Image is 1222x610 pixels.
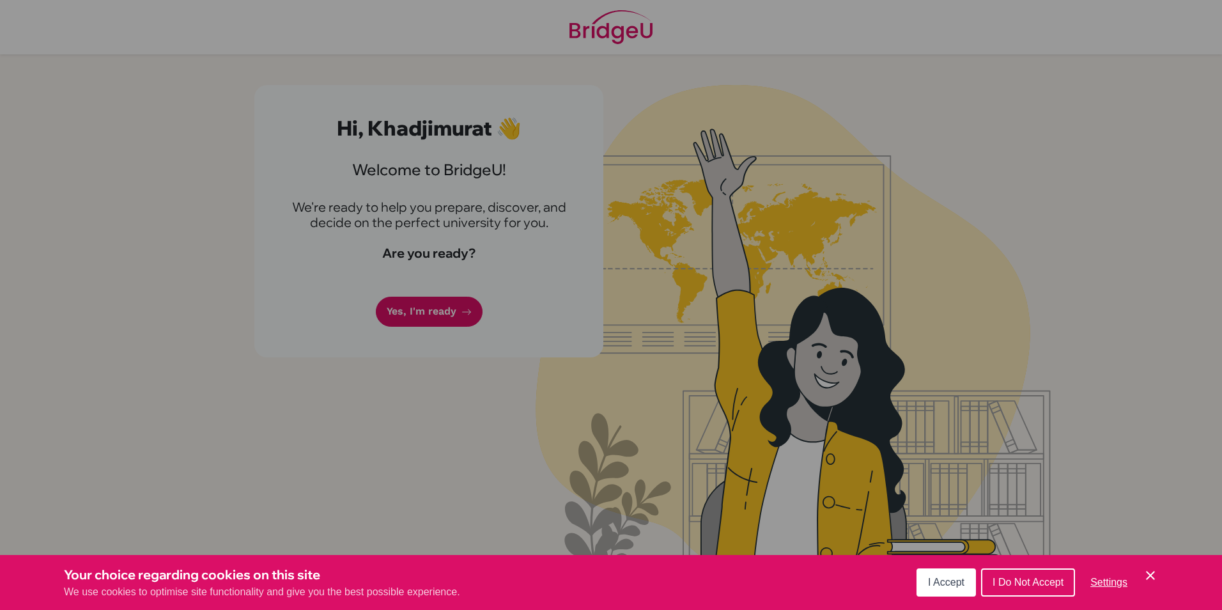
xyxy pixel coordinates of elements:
p: We use cookies to optimise site functionality and give you the best possible experience. [64,584,460,600]
button: I Accept [916,568,976,597]
h3: Your choice regarding cookies on this site [64,565,460,584]
span: I Do Not Accept [993,577,1063,588]
button: Settings [1080,570,1138,595]
button: Save and close [1143,568,1158,583]
button: I Do Not Accept [981,568,1075,597]
span: Settings [1090,577,1127,588]
span: I Accept [928,577,964,588]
